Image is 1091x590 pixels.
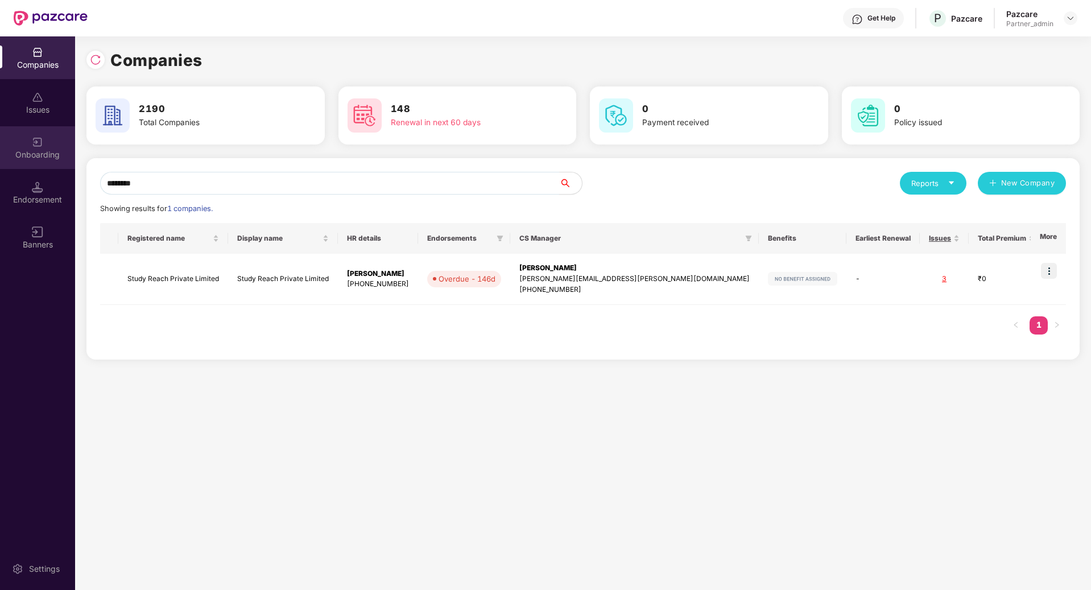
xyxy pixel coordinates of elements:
span: Endorsements [427,234,492,243]
span: Issues [929,234,951,243]
th: Earliest Renewal [846,223,920,254]
img: icon [1041,263,1057,279]
th: Registered name [118,223,228,254]
span: right [1053,321,1060,328]
span: CS Manager [519,234,741,243]
div: [PHONE_NUMBER] [347,279,409,290]
span: 1 companies. [167,204,213,213]
div: Pazcare [1006,9,1053,19]
button: right [1048,316,1066,335]
span: filter [494,232,506,245]
img: svg+xml;base64,PHN2ZyB4bWxucz0iaHR0cDovL3d3dy53My5vcmcvMjAwMC9zdmciIHdpZHRoPSIxMjIiIGhlaWdodD0iMj... [768,272,837,286]
img: svg+xml;base64,PHN2ZyB3aWR0aD0iMTQuNSIgaGVpZ2h0PSIxNC41IiB2aWV3Qm94PSIwIDAgMTYgMTYiIGZpbGw9Im5vbm... [32,181,43,193]
th: HR details [338,223,418,254]
td: Study Reach Private Limited [228,254,338,305]
div: Policy issued [894,117,1038,129]
img: svg+xml;base64,PHN2ZyB4bWxucz0iaHR0cDovL3d3dy53My5vcmcvMjAwMC9zdmciIHdpZHRoPSI2MCIgaGVpZ2h0PSI2MC... [599,98,633,133]
td: Study Reach Private Limited [118,254,228,305]
div: Overdue - 146d [439,273,495,284]
span: filter [497,235,503,242]
span: caret-down [948,179,955,187]
button: search [559,172,582,195]
span: filter [743,232,754,245]
div: Partner_admin [1006,19,1053,28]
li: 1 [1030,316,1048,335]
span: Registered name [127,234,210,243]
img: svg+xml;base64,PHN2ZyBpZD0iQ29tcGFuaWVzIiB4bWxucz0iaHR0cDovL3d3dy53My5vcmcvMjAwMC9zdmciIHdpZHRoPS... [32,47,43,58]
span: plus [989,179,997,188]
h3: 2190 [139,102,282,117]
img: svg+xml;base64,PHN2ZyB4bWxucz0iaHR0cDovL3d3dy53My5vcmcvMjAwMC9zdmciIHdpZHRoPSI2MCIgaGVpZ2h0PSI2MC... [851,98,885,133]
h3: 148 [391,102,534,117]
a: 1 [1030,316,1048,333]
img: svg+xml;base64,PHN2ZyB4bWxucz0iaHR0cDovL3d3dy53My5vcmcvMjAwMC9zdmciIHdpZHRoPSI2MCIgaGVpZ2h0PSI2MC... [96,98,130,133]
li: Next Page [1048,316,1066,335]
div: Reports [911,178,955,189]
div: [PERSON_NAME] [519,263,750,274]
h3: 0 [642,102,786,117]
div: Settings [26,563,63,575]
span: Display name [237,234,320,243]
th: More [1031,223,1066,254]
th: Display name [228,223,338,254]
span: P [934,11,941,25]
span: Total Premium [978,234,1026,243]
th: Benefits [759,223,846,254]
button: plusNew Company [978,172,1066,195]
th: Total Premium [969,223,1044,254]
img: svg+xml;base64,PHN2ZyBpZD0iSGVscC0zMngzMiIgeG1sbnM9Imh0dHA6Ly93d3cudzMub3JnLzIwMDAvc3ZnIiB3aWR0aD... [852,14,863,25]
span: left [1013,321,1019,328]
img: svg+xml;base64,PHN2ZyBpZD0iSXNzdWVzX2Rpc2FibGVkIiB4bWxucz0iaHR0cDovL3d3dy53My5vcmcvMjAwMC9zdmciIH... [32,92,43,103]
div: Pazcare [951,13,982,24]
span: Showing results for [100,204,213,213]
td: - [846,254,920,305]
div: Get Help [867,14,895,23]
span: filter [745,235,752,242]
div: [PHONE_NUMBER] [519,284,750,295]
div: Payment received [642,117,786,129]
img: New Pazcare Logo [14,11,88,26]
div: Total Companies [139,117,282,129]
div: ₹0 [978,274,1035,284]
h3: 0 [894,102,1038,117]
th: Issues [920,223,969,254]
img: svg+xml;base64,PHN2ZyBpZD0iRHJvcGRvd24tMzJ4MzIiIHhtbG5zPSJodHRwOi8vd3d3LnczLm9yZy8yMDAwL3N2ZyIgd2... [1066,14,1075,23]
button: left [1007,316,1025,335]
li: Previous Page [1007,316,1025,335]
img: svg+xml;base64,PHN2ZyB4bWxucz0iaHR0cDovL3d3dy53My5vcmcvMjAwMC9zdmciIHdpZHRoPSI2MCIgaGVpZ2h0PSI2MC... [348,98,382,133]
div: 3 [929,274,960,284]
div: [PERSON_NAME] [347,269,409,279]
span: New Company [1001,178,1055,189]
span: search [559,179,582,188]
img: svg+xml;base64,PHN2ZyB3aWR0aD0iMjAiIGhlaWdodD0iMjAiIHZpZXdCb3g9IjAgMCAyMCAyMCIgZmlsbD0ibm9uZSIgeG... [32,137,43,148]
h1: Companies [110,48,203,73]
div: Renewal in next 60 days [391,117,534,129]
div: [PERSON_NAME][EMAIL_ADDRESS][PERSON_NAME][DOMAIN_NAME] [519,274,750,284]
img: svg+xml;base64,PHN2ZyBpZD0iU2V0dGluZy0yMHgyMCIgeG1sbnM9Imh0dHA6Ly93d3cudzMub3JnLzIwMDAvc3ZnIiB3aW... [12,563,23,575]
img: svg+xml;base64,PHN2ZyBpZD0iUmVsb2FkLTMyeDMyIiB4bWxucz0iaHR0cDovL3d3dy53My5vcmcvMjAwMC9zdmciIHdpZH... [90,54,101,65]
img: svg+xml;base64,PHN2ZyB3aWR0aD0iMTYiIGhlaWdodD0iMTYiIHZpZXdCb3g9IjAgMCAxNiAxNiIgZmlsbD0ibm9uZSIgeG... [32,226,43,238]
